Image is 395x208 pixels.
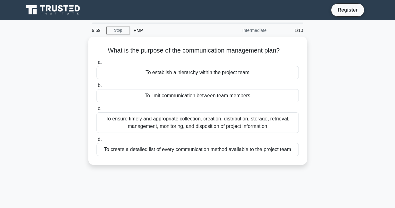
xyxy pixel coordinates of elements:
a: Register [334,6,361,14]
div: 1/10 [270,24,307,37]
div: PMP [130,24,216,37]
span: c. [98,106,101,111]
div: To limit communication between team members [96,89,299,102]
div: 9:59 [88,24,106,37]
span: d. [98,136,102,142]
div: Intermediate [216,24,270,37]
span: a. [98,59,102,65]
div: To create a detailed list of every communication method available to the project team [96,143,299,156]
span: b. [98,83,102,88]
div: To ensure timely and appropriate collection, creation, distribution, storage, retrieval, manageme... [96,112,299,133]
div: To establish a hierarchy within the project team [96,66,299,79]
h5: What is the purpose of the communication management plan? [96,47,299,55]
a: Stop [106,27,130,34]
